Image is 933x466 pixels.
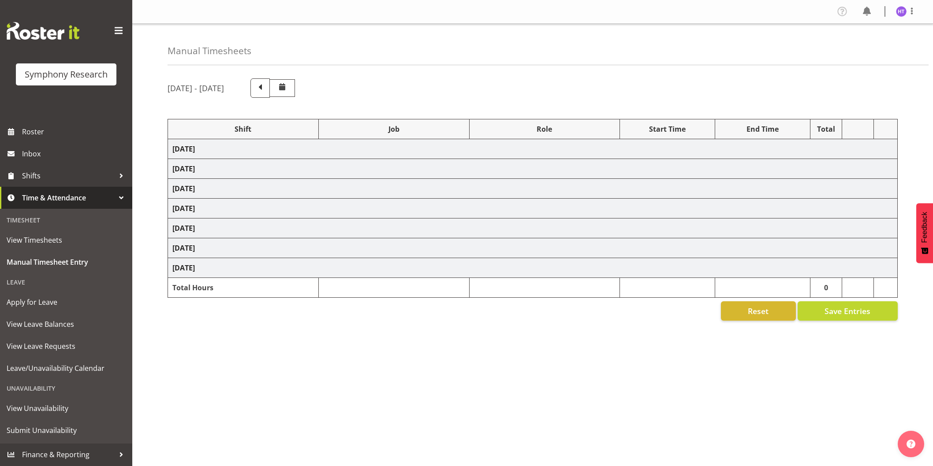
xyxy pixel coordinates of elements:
span: Apply for Leave [7,296,126,309]
span: View Unavailability [7,402,126,415]
img: Rosterit website logo [7,22,79,40]
a: Leave/Unavailability Calendar [2,357,130,379]
img: hal-thomas1264.jpg [896,6,907,17]
a: Submit Unavailability [2,419,130,441]
div: Role [474,124,616,134]
td: Total Hours [168,278,319,298]
div: Shift [172,124,314,134]
img: help-xxl-2.png [907,440,915,448]
a: View Timesheets [2,229,130,251]
div: End Time [720,124,806,134]
span: Manual Timesheet Entry [7,255,126,269]
span: Submit Unavailability [7,424,126,437]
a: Manual Timesheet Entry [2,251,130,273]
span: View Leave Requests [7,340,126,353]
span: Leave/Unavailability Calendar [7,362,126,375]
button: Reset [721,301,796,321]
td: [DATE] [168,159,898,179]
td: [DATE] [168,218,898,238]
a: Apply for Leave [2,291,130,313]
span: Shifts [22,169,115,182]
span: View Timesheets [7,233,126,247]
a: View Unavailability [2,397,130,419]
button: Save Entries [798,301,898,321]
div: Leave [2,273,130,291]
span: Reset [748,305,769,317]
span: Inbox [22,147,128,160]
div: Unavailability [2,379,130,397]
div: Start Time [624,124,710,134]
h5: [DATE] - [DATE] [168,83,224,93]
div: Symphony Research [25,68,108,81]
a: View Leave Requests [2,335,130,357]
span: Save Entries [825,305,870,317]
td: [DATE] [168,139,898,159]
span: View Leave Balances [7,318,126,331]
td: 0 [810,278,842,298]
div: Job [323,124,465,134]
td: [DATE] [168,179,898,199]
span: Feedback [921,212,929,243]
a: View Leave Balances [2,313,130,335]
span: Roster [22,125,128,138]
span: Time & Attendance [22,191,115,204]
button: Feedback - Show survey [916,203,933,263]
span: Finance & Reporting [22,448,115,461]
div: Timesheet [2,211,130,229]
h4: Manual Timesheets [168,46,251,56]
td: [DATE] [168,258,898,278]
div: Total [815,124,837,134]
td: [DATE] [168,199,898,218]
td: [DATE] [168,238,898,258]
